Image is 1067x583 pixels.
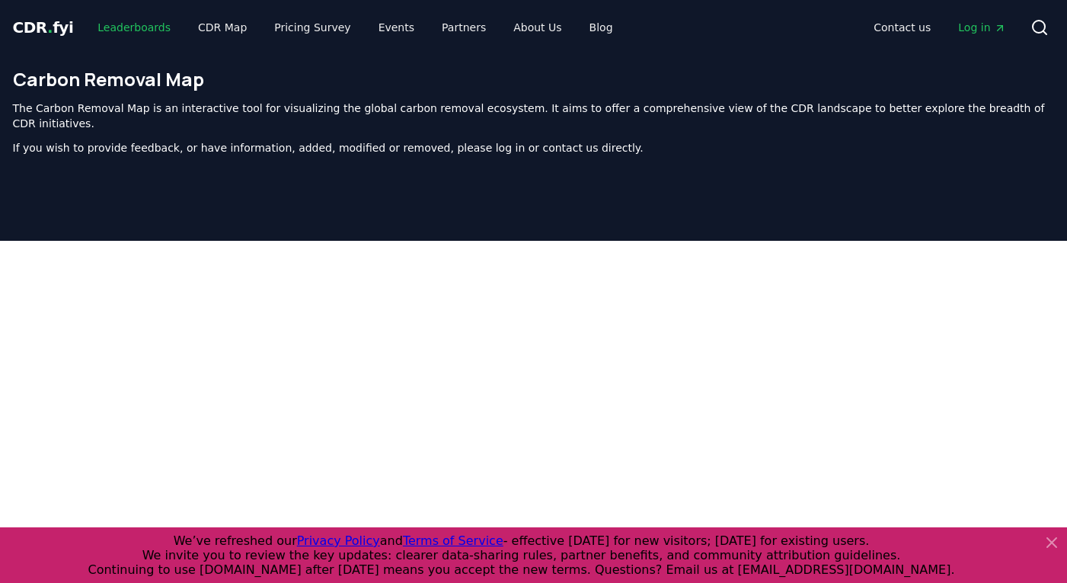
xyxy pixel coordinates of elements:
[501,14,573,41] a: About Us
[13,140,1055,155] p: If you wish to provide feedback, or have information, added, modified or removed, please log in o...
[958,20,1005,35] span: Log in
[946,14,1017,41] a: Log in
[861,14,943,41] a: Contact us
[85,14,625,41] nav: Main
[13,18,74,37] span: CDR fyi
[186,14,259,41] a: CDR Map
[262,14,363,41] a: Pricing Survey
[577,14,625,41] a: Blog
[430,14,498,41] a: Partners
[366,14,426,41] a: Events
[85,14,183,41] a: Leaderboards
[13,101,1055,131] p: The Carbon Removal Map is an interactive tool for visualizing the global carbon removal ecosystem...
[13,17,74,38] a: CDR.fyi
[13,67,1055,91] h1: Carbon Removal Map
[861,14,1017,41] nav: Main
[47,18,53,37] span: .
